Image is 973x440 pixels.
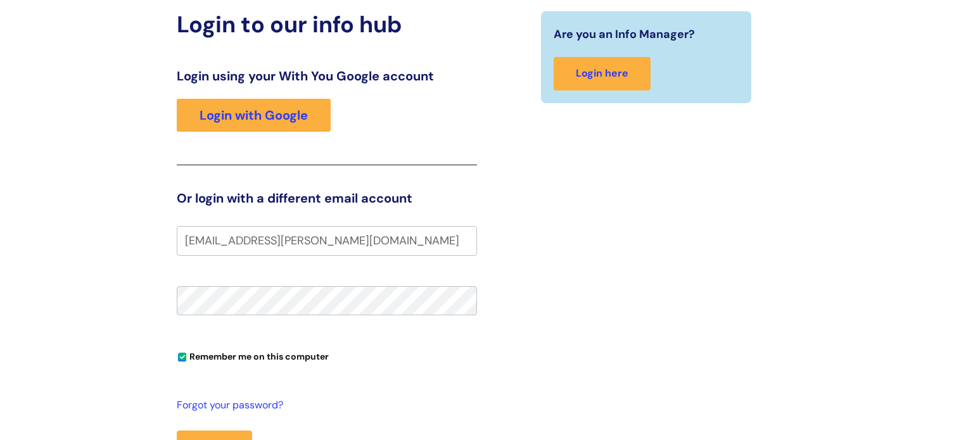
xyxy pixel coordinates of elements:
div: You can uncheck this option if you're logging in from a shared device [177,346,477,366]
h3: Or login with a different email account [177,191,477,206]
a: Login with Google [177,99,331,132]
h3: Login using your With You Google account [177,68,477,84]
h2: Login to our info hub [177,11,477,38]
input: Your e-mail address [177,226,477,255]
a: Login here [554,57,651,91]
a: Forgot your password? [177,396,471,415]
span: Are you an Info Manager? [554,24,695,44]
label: Remember me on this computer [177,348,329,362]
input: Remember me on this computer [178,353,186,361]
